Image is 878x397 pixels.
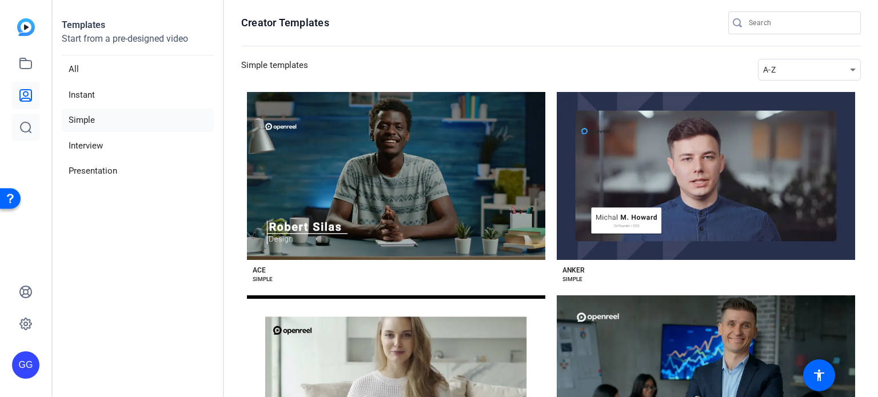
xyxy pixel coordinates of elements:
mat-icon: accessibility [812,368,826,382]
strong: Templates [62,19,105,30]
li: Simple [62,109,214,132]
li: Interview [62,134,214,158]
div: SIMPLE [253,275,273,284]
h1: Creator Templates [241,16,329,30]
img: blue-gradient.svg [17,18,35,36]
li: Instant [62,83,214,107]
li: Presentation [62,159,214,183]
div: ACE [253,266,266,275]
div: GG [12,351,39,379]
span: A-Z [763,65,776,74]
li: All [62,58,214,81]
h3: Simple templates [241,59,308,81]
input: Search [749,16,852,30]
div: SIMPLE [562,275,582,284]
button: Template image [247,92,545,260]
div: ANKER [562,266,585,275]
button: Template image [557,92,855,260]
p: Start from a pre-designed video [62,32,214,55]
